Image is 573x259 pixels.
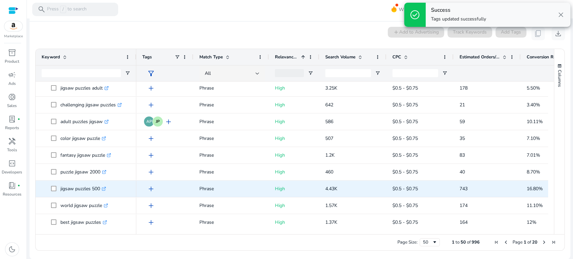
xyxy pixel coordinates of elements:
span: 1 [524,239,526,245]
span: $0.5 - $0.75 [392,202,418,209]
span: inventory_2 [8,49,16,57]
span: Tags [142,54,152,60]
span: 4.43K [325,186,337,192]
input: Keyword Filter Input [42,69,121,77]
span: / [60,6,66,13]
span: 996 [472,239,480,245]
p: fantasy jigsaw puzzle [60,148,111,162]
p: color jigsaw puzzle [60,132,106,145]
span: Conversion Rate [527,54,560,60]
button: Open Filter Menu [308,70,313,76]
span: 7.01% [527,152,540,158]
p: Phrase [199,165,263,179]
span: 507 [325,135,333,142]
p: High [275,132,313,145]
span: lab_profile [8,115,16,123]
span: code_blocks [8,159,16,167]
span: Columns [557,70,563,87]
span: of [467,239,471,245]
p: Phrase [199,98,263,112]
button: Open Filter Menu [125,70,130,76]
input: CPC Filter Input [392,69,438,77]
span: 743 [460,186,468,192]
span: 8.70% [527,169,540,175]
span: 178 [460,85,468,91]
p: Tags updated successfully [431,16,486,22]
span: to [456,239,460,245]
span: donut_small [8,93,16,101]
span: $0.5 - $0.75 [392,152,418,158]
span: handyman [8,137,16,145]
p: Phrase [199,182,263,196]
span: 12% [527,219,536,225]
span: 11.10% [527,202,543,209]
span: download [554,30,562,38]
p: High [275,115,313,128]
span: campaign [8,71,16,79]
span: 40 [460,169,465,175]
span: check_circle [410,9,420,20]
span: Match Type [199,54,223,60]
span: book_4 [8,182,16,190]
span: 164 [460,219,468,225]
p: High [275,215,313,229]
span: filter_alt [147,69,155,77]
p: Press to search [47,6,87,13]
span: $0.5 - $0.75 [392,135,418,142]
span: close [557,11,565,19]
span: search [38,5,46,13]
span: 460 [325,169,333,175]
p: Reports [5,125,19,131]
p: High [275,199,313,212]
span: add [147,84,155,92]
span: Relevance Score [275,54,298,60]
p: Product [5,58,19,64]
p: Phrase [199,81,263,95]
span: fiber_manual_record [17,184,20,187]
span: dark_mode [8,245,16,253]
p: High [275,81,313,95]
span: $0.5 - $0.75 [392,186,418,192]
span: 21 [460,102,465,108]
span: AP [146,119,152,123]
span: of [527,239,531,245]
p: Phrase [199,148,263,162]
p: adult puzzles jigsaw [60,115,109,128]
span: $0.5 - $0.75 [392,102,418,108]
p: best jigsaw puzzles [60,215,107,229]
span: CPC [392,54,401,60]
p: Ads [8,81,16,87]
p: world jigsaw puzzle [60,199,108,212]
span: add [147,101,155,109]
span: $0.5 - $0.75 [392,85,418,91]
span: Search Volume [325,54,355,60]
div: First Page [494,240,499,245]
span: 20 [532,239,537,245]
span: 1.57K [325,202,337,209]
span: 10.11% [527,118,543,125]
span: 5.50% [527,85,540,91]
span: 1.37K [325,219,337,225]
span: Page [513,239,523,245]
p: Phrase [199,199,263,212]
span: add [164,118,173,126]
span: $0.5 - $0.75 [392,219,418,225]
span: add [147,135,155,143]
span: add [147,151,155,159]
p: Phrase [199,215,263,229]
span: 642 [325,102,333,108]
span: fiber_manual_record [17,118,20,120]
button: download [552,27,565,40]
span: 3.25K [325,85,337,91]
span: 174 [460,202,468,209]
span: Keyword [42,54,60,60]
button: Open Filter Menu [375,70,380,76]
span: add [147,168,155,176]
p: jigsaw puzzles adult [60,81,109,95]
input: Search Volume Filter Input [325,69,371,77]
p: jigsaw puzzles 500 [60,182,106,196]
span: 586 [325,118,333,125]
span: 3.40% [527,102,540,108]
span: Estimated Orders/Month [460,54,500,60]
div: Page Size: [397,239,418,245]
